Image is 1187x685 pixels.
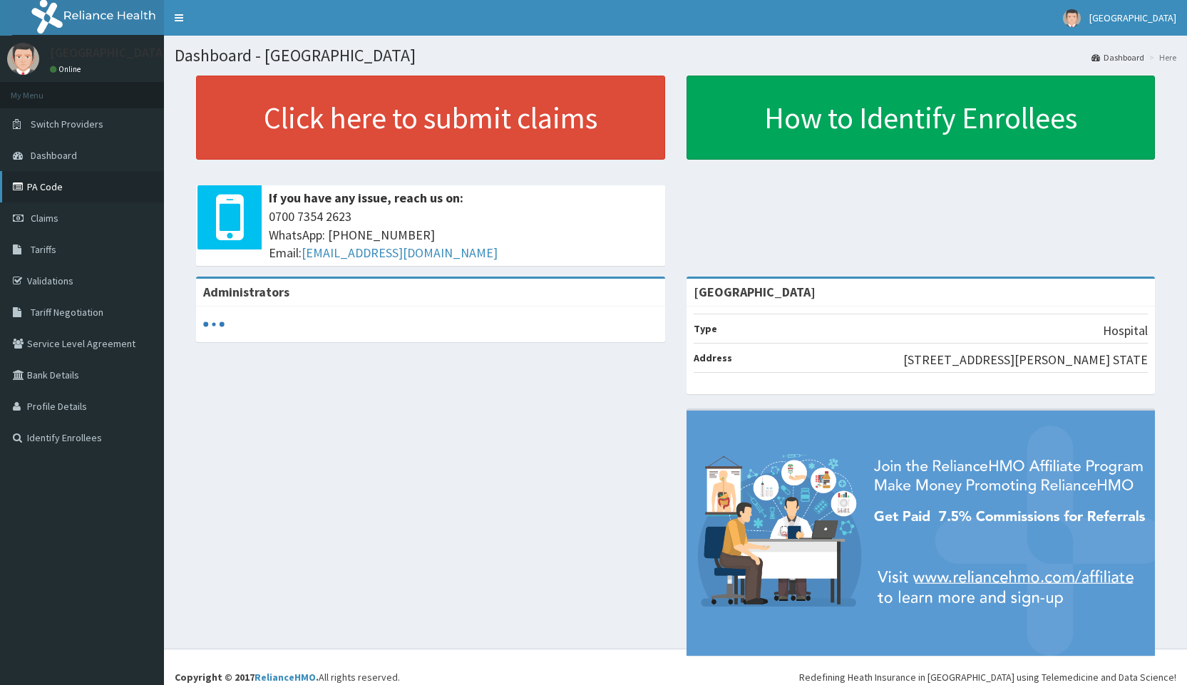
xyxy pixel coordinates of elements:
[255,671,316,684] a: RelianceHMO
[903,351,1148,369] p: [STREET_ADDRESS][PERSON_NAME] STATE
[1091,51,1144,63] a: Dashboard
[269,190,463,206] b: If you have any issue, reach us on:
[694,351,732,364] b: Address
[31,306,103,319] span: Tariff Negotiation
[50,64,84,74] a: Online
[687,76,1156,160] a: How to Identify Enrollees
[694,322,717,335] b: Type
[50,46,168,59] p: [GEOGRAPHIC_DATA]
[1089,11,1176,24] span: [GEOGRAPHIC_DATA]
[31,212,58,225] span: Claims
[687,411,1156,656] img: provider-team-banner.png
[31,118,103,130] span: Switch Providers
[175,671,319,684] strong: Copyright © 2017 .
[302,244,498,261] a: [EMAIL_ADDRESS][DOMAIN_NAME]
[799,670,1176,684] div: Redefining Heath Insurance in [GEOGRAPHIC_DATA] using Telemedicine and Data Science!
[203,314,225,335] svg: audio-loading
[175,46,1176,65] h1: Dashboard - [GEOGRAPHIC_DATA]
[203,284,289,300] b: Administrators
[1103,321,1148,340] p: Hospital
[1146,51,1176,63] li: Here
[31,149,77,162] span: Dashboard
[31,243,56,256] span: Tariffs
[196,76,665,160] a: Click here to submit claims
[1063,9,1081,27] img: User Image
[269,207,658,262] span: 0700 7354 2623 WhatsApp: [PHONE_NUMBER] Email:
[7,43,39,75] img: User Image
[694,284,816,300] strong: [GEOGRAPHIC_DATA]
